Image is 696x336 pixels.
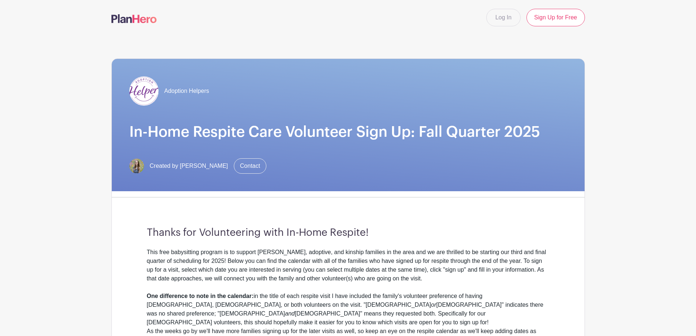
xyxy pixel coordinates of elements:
h1: In-Home Respite Care Volunteer Sign Up: Fall Quarter 2025 [129,123,567,141]
strong: One difference to note in the calendar: [147,293,254,299]
img: IMG_0582.jpg [129,159,144,173]
span: Adoption Helpers [164,87,209,95]
em: or [431,302,436,308]
a: Log In [486,9,521,26]
img: AH%20Logo%20Smile-Flat-RBG%20(1).jpg [129,76,159,106]
a: Contact [234,158,266,174]
h3: Thanks for Volunteering with In-Home Respite! [147,227,549,239]
a: Sign Up for Free [526,9,585,26]
em: and [285,310,295,317]
span: Created by [PERSON_NAME] [150,162,228,170]
img: logo-507f7623f17ff9eddc593b1ce0a138ce2505c220e1c5a4e2b4648c50719b7d32.svg [111,14,157,23]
